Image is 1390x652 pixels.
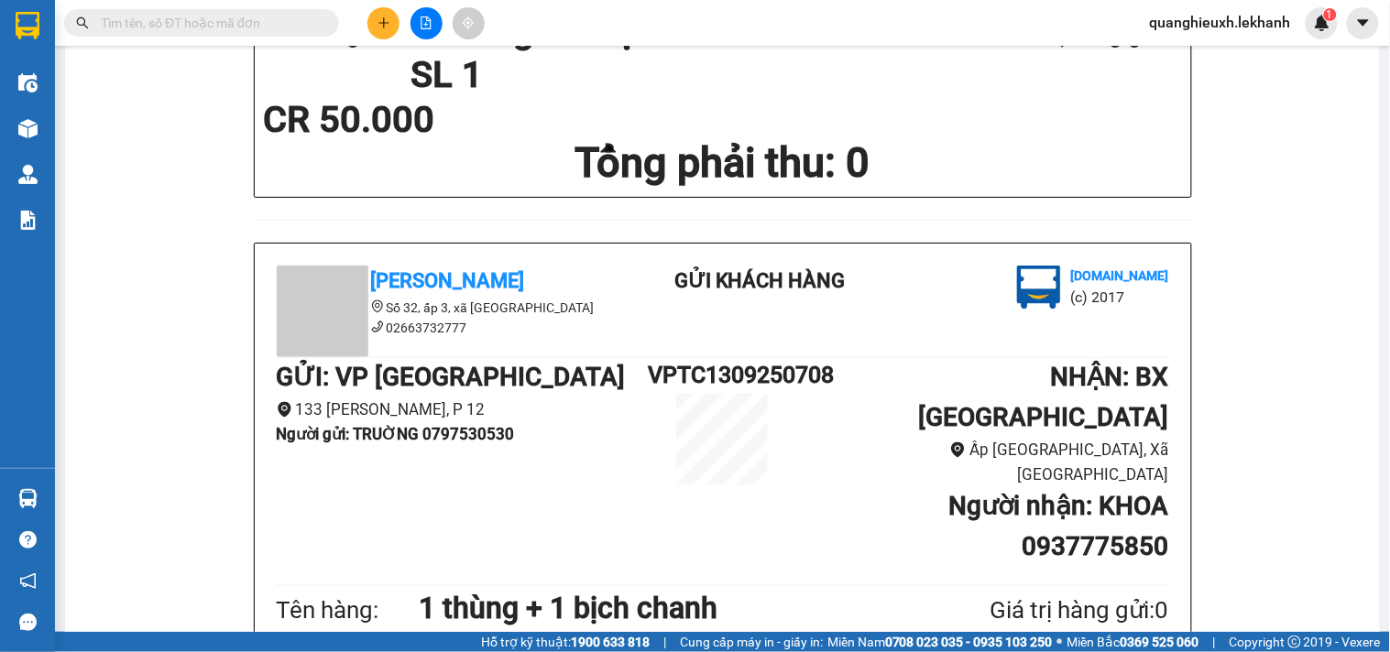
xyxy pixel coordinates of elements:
div: 0937775850 [214,81,400,107]
span: copyright [1288,636,1301,648]
b: Gửi khách hàng [674,269,846,292]
li: 133 [PERSON_NAME], P 12 [277,398,649,423]
img: warehouse-icon [18,119,38,138]
div: BX [GEOGRAPHIC_DATA] [214,16,400,60]
span: environment [277,402,292,418]
span: Nhận: [214,17,258,37]
strong: 1900 633 818 [571,635,650,649]
input: Tìm tên, số ĐT hoặc mã đơn [101,13,317,33]
b: Người nhận : KHOA 0937775850 [948,492,1168,562]
img: logo-vxr [16,12,39,39]
span: Miền Nam [827,632,1053,652]
img: solution-icon [18,211,38,230]
span: quanghieuxh.lekhanh [1135,11,1306,34]
span: caret-down [1355,15,1372,31]
div: VP [GEOGRAPHIC_DATA] [16,16,202,60]
b: Người gửi : TRUỜNG 0797530530 [277,426,515,444]
img: warehouse-icon [18,489,38,508]
span: Cung cấp máy in - giấy in: [680,632,823,652]
span: question-circle [19,531,37,549]
div: KHOA [214,60,400,81]
span: environment [950,442,966,458]
b: [PERSON_NAME] [371,269,525,292]
b: [DOMAIN_NAME] [1070,268,1168,283]
div: CR 50.000 [264,102,567,138]
span: message [19,614,37,631]
b: GỬI : VP [GEOGRAPHIC_DATA] [277,363,626,393]
span: CR : [14,120,42,139]
span: | [1213,632,1216,652]
h1: SL 1 [410,53,906,97]
h1: 1 thùng + 1 bịch chanh [419,586,901,632]
h1: VPTC1309250708 [648,358,796,394]
span: Gửi: [16,17,44,37]
span: 1 [1327,8,1333,21]
button: plus [367,7,399,39]
li: Ấp [GEOGRAPHIC_DATA], Xã [GEOGRAPHIC_DATA] [797,439,1169,487]
strong: 0369 525 060 [1121,635,1199,649]
span: file-add [420,16,432,29]
div: Tên hàng: [277,592,420,630]
span: plus [378,16,390,29]
sup: 1 [1324,8,1337,21]
div: 0797530530 [16,81,202,107]
img: warehouse-icon [18,73,38,92]
span: aim [462,16,475,29]
div: TRUỜNG [16,60,202,81]
strong: 0708 023 035 - 0935 103 250 [885,635,1053,649]
span: environment [371,300,384,313]
h1: Tổng phải thu: 0 [264,138,1182,188]
span: notification [19,572,37,590]
button: file-add [410,7,443,39]
img: logo.jpg [1017,266,1061,310]
span: search [76,16,89,29]
img: icon-new-feature [1314,15,1330,31]
div: 50.000 [14,118,204,140]
div: Giá trị hàng gửi: 0 [901,592,1168,630]
li: Số 32, ấp 3, xã [GEOGRAPHIC_DATA] [277,298,607,318]
button: caret-down [1347,7,1379,39]
li: 02663732777 [277,318,607,338]
span: Miền Bắc [1067,632,1199,652]
span: ⚪️ [1057,638,1063,646]
span: phone [371,321,384,333]
button: aim [453,7,485,39]
li: (c) 2017 [1070,286,1168,309]
img: warehouse-icon [18,165,38,184]
span: Hỗ trợ kỹ thuật: [481,632,650,652]
span: | [663,632,666,652]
